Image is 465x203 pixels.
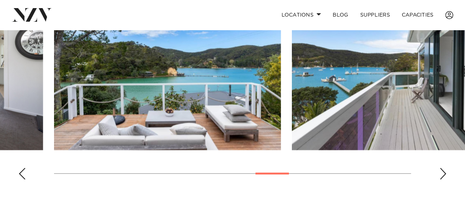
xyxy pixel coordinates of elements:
[275,7,327,23] a: Locations
[12,8,52,21] img: nzv-logo.png
[396,7,440,23] a: Capacities
[354,7,396,23] a: SUPPLIERS
[327,7,354,23] a: BLOG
